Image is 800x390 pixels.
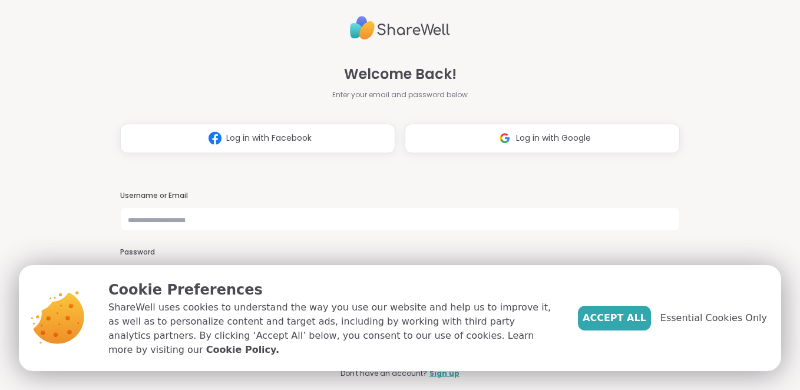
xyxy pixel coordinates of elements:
[516,132,591,144] span: Log in with Google
[206,343,279,357] a: Cookie Policy.
[120,191,680,201] h3: Username or Email
[332,90,468,100] span: Enter your email and password below
[578,306,651,330] button: Accept All
[405,124,680,153] button: Log in with Google
[429,368,459,379] a: Sign up
[344,64,457,85] span: Welcome Back!
[108,300,559,357] p: ShareWell uses cookies to understand the way you use our website and help us to improve it, as we...
[583,311,646,325] span: Accept All
[120,247,680,257] h3: Password
[226,132,312,144] span: Log in with Facebook
[120,124,395,153] button: Log in with Facebook
[494,127,516,149] img: ShareWell Logomark
[108,279,559,300] p: Cookie Preferences
[660,311,767,325] span: Essential Cookies Only
[204,127,226,149] img: ShareWell Logomark
[350,11,450,45] img: ShareWell Logo
[341,368,427,379] span: Don't have an account?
